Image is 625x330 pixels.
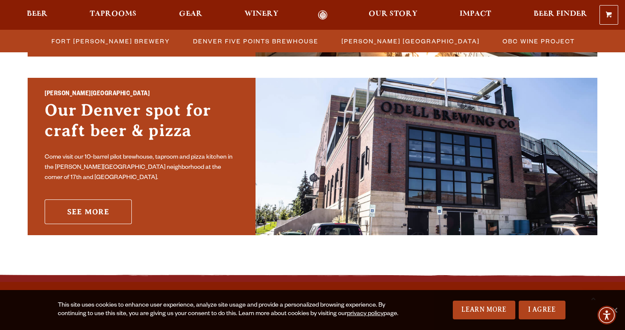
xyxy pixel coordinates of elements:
a: See More [45,199,132,224]
img: Sloan’s Lake Brewhouse' [256,78,597,235]
a: Winery [239,10,284,20]
span: OBC Wine Project [503,35,575,47]
span: Winery [244,11,278,17]
span: Denver Five Points Brewhouse [193,35,318,47]
span: [PERSON_NAME] [GEOGRAPHIC_DATA] [341,35,480,47]
a: Scroll to top [582,287,604,309]
span: Beer Finder [534,11,587,17]
p: Come visit our 10-barrel pilot brewhouse, taproom and pizza kitchen in the [PERSON_NAME][GEOGRAPH... [45,153,239,183]
a: Denver Five Points Brewhouse [188,35,323,47]
a: Gear [173,10,208,20]
span: Our Story [369,11,418,17]
h2: [PERSON_NAME][GEOGRAPHIC_DATA] [45,89,239,100]
h3: Our Denver spot for craft beer & pizza [45,100,239,149]
div: Accessibility Menu [597,306,616,324]
a: Impact [454,10,497,20]
a: Odell Home [307,10,339,20]
a: Beer Finder [528,10,593,20]
span: Taprooms [90,11,136,17]
a: Beer [21,10,53,20]
div: This site uses cookies to enhance user experience, analyze site usage and provide a personalized ... [58,302,407,319]
span: Fort [PERSON_NAME] Brewery [51,35,170,47]
a: privacy policy [347,311,384,318]
a: I Agree [519,301,565,319]
a: Learn More [453,301,515,319]
span: Impact [460,11,491,17]
a: Our Story [363,10,423,20]
a: [PERSON_NAME] [GEOGRAPHIC_DATA] [336,35,484,47]
a: Taprooms [84,10,142,20]
a: Fort [PERSON_NAME] Brewery [46,35,174,47]
span: Gear [179,11,202,17]
span: Beer [27,11,48,17]
a: OBC Wine Project [497,35,579,47]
